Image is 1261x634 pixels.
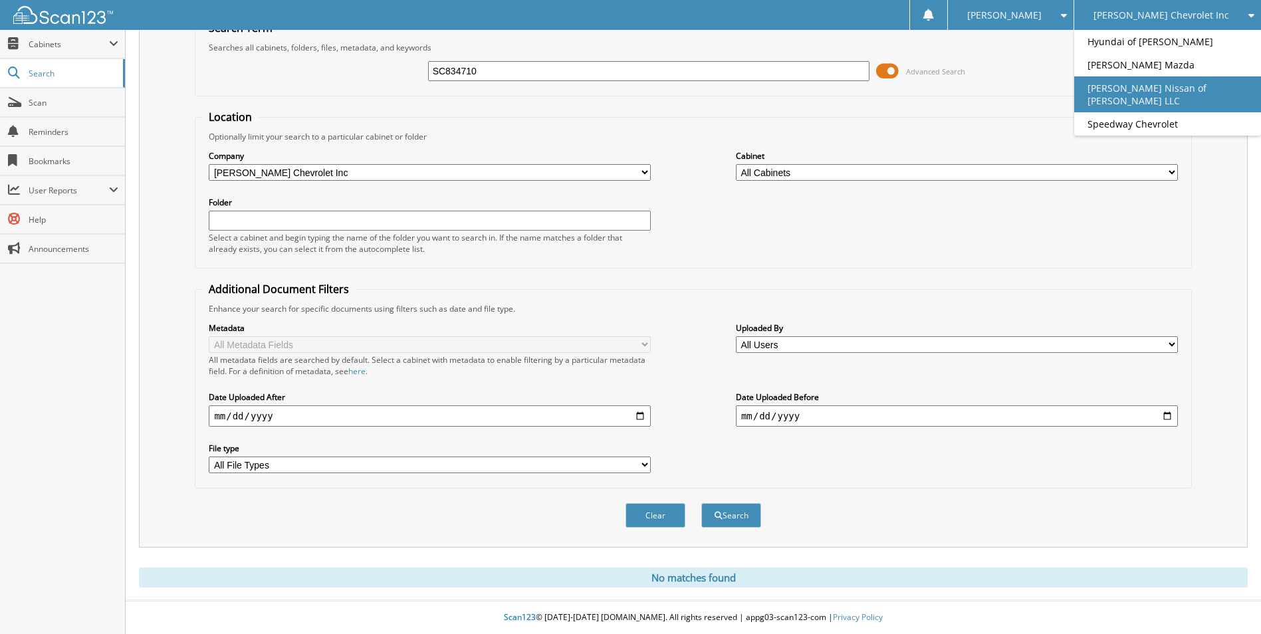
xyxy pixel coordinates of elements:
div: Enhance your search for specific documents using filters such as date and file type. [202,303,1184,314]
div: Searches all cabinets, folders, files, metadata, and keywords [202,42,1184,53]
span: Reminders [29,126,118,138]
label: Cabinet [736,150,1178,161]
input: end [736,405,1178,427]
legend: Location [202,110,259,124]
a: [PERSON_NAME] Nissan of [PERSON_NAME] LLC [1074,76,1261,112]
a: [PERSON_NAME] Mazda [1074,53,1261,76]
button: Search [701,503,761,528]
span: User Reports [29,185,109,196]
img: scan123-logo-white.svg [13,6,113,24]
span: [PERSON_NAME] [967,11,1042,19]
div: © [DATE]-[DATE] [DOMAIN_NAME]. All rights reserved | appg03-scan123-com | [126,601,1261,634]
div: Select a cabinet and begin typing the name of the folder you want to search in. If the name match... [209,232,651,255]
span: Search [29,68,116,79]
span: Bookmarks [29,156,118,167]
span: Cabinets [29,39,109,50]
span: Advanced Search [906,66,965,76]
span: Scan [29,97,118,108]
div: No matches found [139,568,1248,587]
input: start [209,405,651,427]
span: [PERSON_NAME] Chevrolet Inc [1093,11,1229,19]
a: Speedway Chevrolet [1074,112,1261,136]
label: Metadata [209,322,651,334]
label: Uploaded By [736,322,1178,334]
span: Scan123 [504,611,536,623]
iframe: Chat Widget [1195,570,1261,634]
legend: Additional Document Filters [202,282,356,296]
label: Folder [209,197,651,208]
div: All metadata fields are searched by default. Select a cabinet with metadata to enable filtering b... [209,354,651,377]
label: Company [209,150,651,161]
a: Privacy Policy [833,611,883,623]
label: Date Uploaded After [209,391,651,403]
button: Clear [626,503,685,528]
a: Hyundai of [PERSON_NAME] [1074,30,1261,53]
span: Announcements [29,243,118,255]
a: here [348,366,366,377]
span: Help [29,214,118,225]
label: Date Uploaded Before [736,391,1178,403]
label: File type [209,443,651,454]
div: Optionally limit your search to a particular cabinet or folder [202,131,1184,142]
